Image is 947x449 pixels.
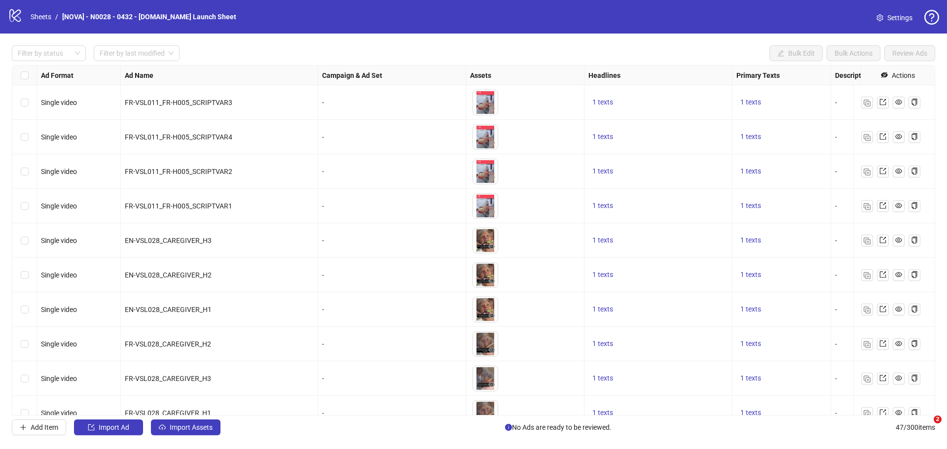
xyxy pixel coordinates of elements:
[769,45,823,61] button: Bulk Edit
[486,345,498,356] button: Preview
[861,166,873,177] button: Duplicate
[879,271,886,278] span: export
[125,168,232,175] span: FR-VSL011_FR-H005_SCRIPTVAR2
[125,237,212,244] span: EN-VSL028_CAREGIVER_H3
[12,327,37,361] div: Select row 8
[473,194,498,218] img: Asset 1
[911,133,918,140] span: copy
[911,409,918,416] span: copy
[879,306,886,312] span: export
[322,97,462,108] div: -
[125,340,211,348] span: FR-VSL028_CAREGIVER_H2
[736,338,765,350] button: 1 texts
[592,167,613,175] span: 1 texts
[29,11,53,22] a: Sheets
[911,340,918,347] span: copy
[473,159,498,184] img: Asset 1
[41,70,73,81] strong: Ad Format
[125,409,211,417] span: FR-VSL028_CAREGIVER_H1
[736,131,765,143] button: 1 texts
[322,166,462,177] div: -
[864,169,871,175] img: Duplicate
[12,189,37,223] div: Select row 4
[41,237,77,244] span: Single video
[861,407,873,419] button: Duplicate
[588,70,620,81] strong: Headlines
[588,338,617,350] button: 1 texts
[41,133,77,141] span: Single video
[861,131,873,143] button: Duplicate
[12,223,37,258] div: Select row 5
[588,131,617,143] button: 1 texts
[588,269,617,281] button: 1 texts
[473,263,498,287] img: Asset 1
[736,166,765,177] button: 1 texts
[488,243,495,250] span: eye
[486,172,498,184] button: Preview
[736,97,765,108] button: 1 texts
[740,133,761,140] span: 1 texts
[322,70,382,81] strong: Campaign & Ad Set
[879,409,886,416] span: export
[488,346,495,353] span: eye
[588,97,617,108] button: 1 texts
[592,340,613,347] span: 1 texts
[41,340,77,348] span: Single video
[740,409,761,416] span: 1 texts
[592,374,613,382] span: 1 texts
[322,235,462,246] div: -
[864,410,871,417] img: Duplicate
[835,70,874,81] strong: Descriptions
[887,12,912,23] span: Settings
[505,424,512,431] span: info-circle
[835,409,837,417] span: -
[12,292,37,327] div: Select row 7
[835,271,837,279] span: -
[835,340,837,348] span: -
[488,381,495,388] span: eye
[74,419,143,435] button: Import Ad
[125,271,212,279] span: EN-VSL028_CAREGIVER_H2
[488,174,495,181] span: eye
[864,134,871,141] img: Duplicate
[20,424,27,431] span: plus
[486,310,498,322] button: Preview
[861,373,873,384] button: Duplicate
[913,415,937,439] iframe: Intercom live chat
[736,304,765,315] button: 1 texts
[736,407,765,419] button: 1 texts
[911,271,918,278] span: copy
[12,85,37,120] div: Select row 1
[911,202,918,209] span: copy
[828,66,831,85] div: Resize Primary Texts column
[486,241,498,253] button: Preview
[473,228,498,253] img: Asset 1
[592,305,613,313] span: 1 texts
[488,312,495,319] span: eye
[864,341,871,348] img: Duplicate
[879,202,886,209] span: export
[322,132,462,142] div: -
[488,208,495,215] span: eye
[895,375,902,381] span: eye
[736,200,765,212] button: 1 texts
[125,202,232,210] span: FR-VSL011_FR-H005_SCRIPTVAR1
[879,375,886,381] span: export
[588,373,617,384] button: 1 texts
[861,338,873,350] button: Duplicate
[486,103,498,115] button: Preview
[322,304,462,315] div: -
[12,361,37,396] div: Select row 9
[740,98,761,106] span: 1 texts
[895,133,902,140] span: eye
[488,277,495,284] span: eye
[740,374,761,382] span: 1 texts
[55,11,58,22] li: /
[864,203,871,210] img: Duplicate
[12,154,37,189] div: Select row 3
[895,237,902,243] span: eye
[41,168,77,175] span: Single video
[322,201,462,211] div: -
[473,401,498,425] img: Asset 1
[592,133,613,140] span: 1 texts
